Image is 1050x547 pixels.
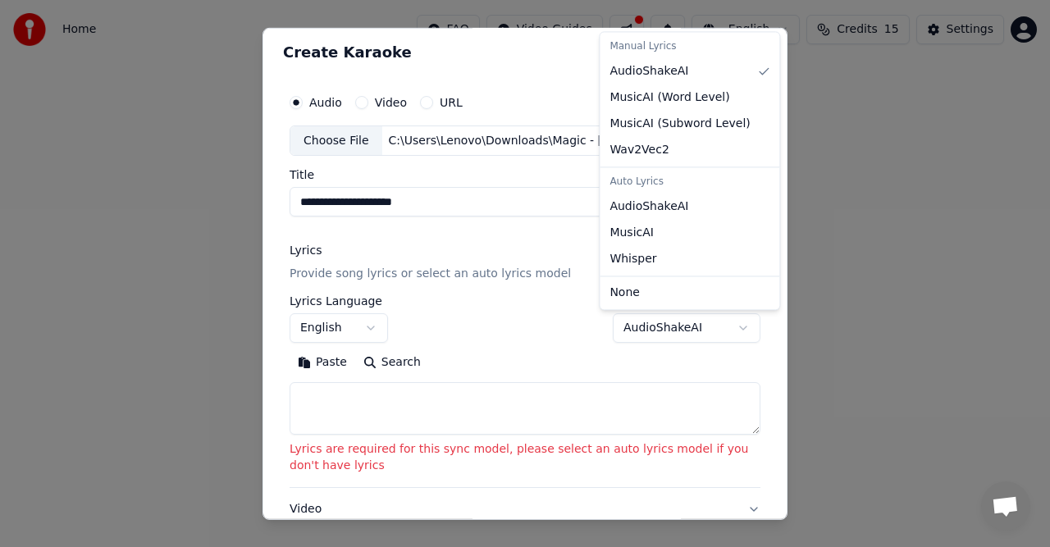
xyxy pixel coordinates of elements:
[603,171,776,194] div: Auto Lyrics
[609,142,669,158] span: Wav2Vec2
[609,63,688,80] span: AudioShakeAI
[609,198,688,215] span: AudioShakeAI
[609,89,729,106] span: MusicAI ( Word Level )
[609,116,750,132] span: MusicAI ( Subword Level )
[609,251,656,267] span: Whisper
[609,225,654,241] span: MusicAI
[603,35,776,58] div: Manual Lyrics
[609,285,640,301] span: None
